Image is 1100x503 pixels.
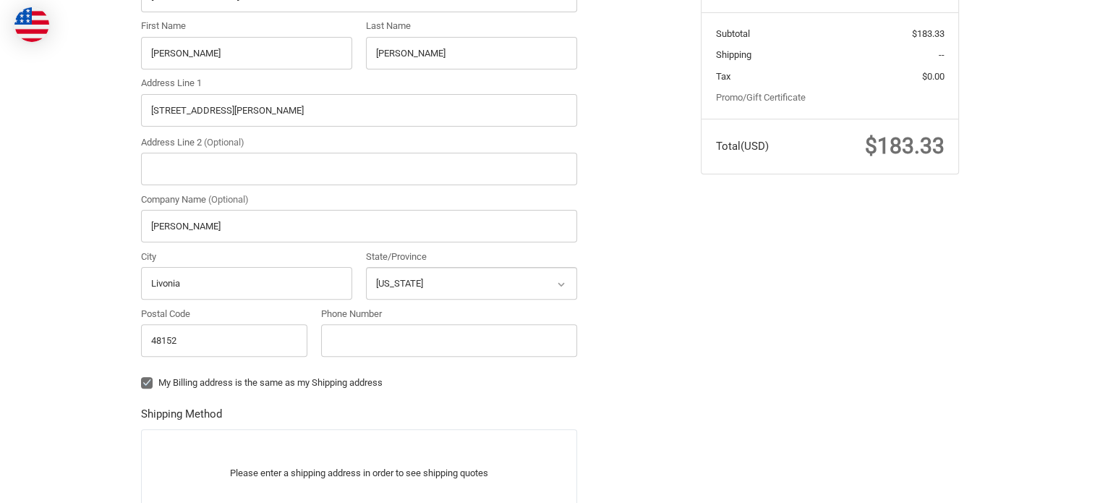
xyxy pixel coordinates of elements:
[141,406,222,429] legend: Shipping Method
[716,49,751,60] span: Shipping
[141,250,352,264] label: City
[142,459,576,487] p: Please enter a shipping address in order to see shipping quotes
[141,193,577,207] label: Company Name
[865,133,945,158] span: $183.33
[321,307,577,321] label: Phone Number
[922,71,945,82] span: $0.00
[208,194,249,205] small: (Optional)
[716,71,730,82] span: Tax
[939,49,945,60] span: --
[912,28,945,39] span: $183.33
[981,464,1100,503] iframe: Google Customer Reviews
[716,28,750,39] span: Subtotal
[141,135,577,150] label: Address Line 2
[716,140,769,153] span: Total (USD)
[204,137,244,148] small: (Optional)
[716,92,806,103] a: Promo/Gift Certificate
[366,19,577,33] label: Last Name
[366,250,577,264] label: State/Province
[141,307,307,321] label: Postal Code
[14,7,49,42] img: duty and tax information for United States
[141,76,577,90] label: Address Line 1
[141,377,577,389] label: My Billing address is the same as my Shipping address
[141,19,352,33] label: First Name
